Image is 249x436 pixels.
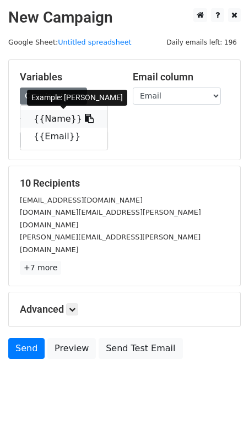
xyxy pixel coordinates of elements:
[20,196,143,204] small: [EMAIL_ADDRESS][DOMAIN_NAME]
[27,90,127,106] div: Example: [PERSON_NAME]
[20,233,201,254] small: [PERSON_NAME][EMAIL_ADDRESS][PERSON_NAME][DOMAIN_NAME]
[20,208,201,229] small: [DOMAIN_NAME][EMAIL_ADDRESS][PERSON_NAME][DOMAIN_NAME]
[8,38,132,46] small: Google Sheet:
[20,88,87,105] a: Copy/paste...
[20,110,107,128] a: {{Name}}
[194,383,249,436] iframe: Chat Widget
[47,338,96,359] a: Preview
[58,38,131,46] a: Untitled spreadsheet
[8,338,45,359] a: Send
[20,177,229,189] h5: 10 Recipients
[20,71,116,83] h5: Variables
[20,128,107,145] a: {{Email}}
[163,36,241,48] span: Daily emails left: 196
[99,338,182,359] a: Send Test Email
[133,71,229,83] h5: Email column
[8,8,241,27] h2: New Campaign
[163,38,241,46] a: Daily emails left: 196
[20,303,229,315] h5: Advanced
[20,261,61,275] a: +7 more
